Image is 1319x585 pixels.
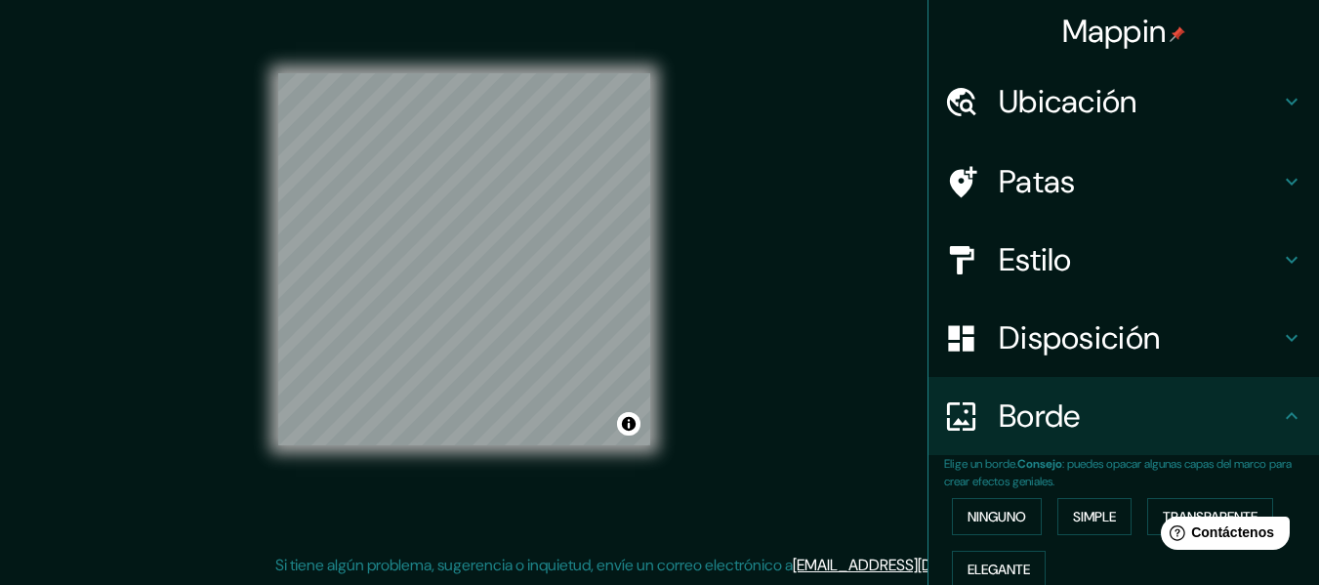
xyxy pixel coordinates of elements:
[1017,456,1062,472] font: Consejo
[928,221,1319,299] div: Estilo
[1062,11,1167,52] font: Mappin
[944,456,1292,489] font: : puedes opacar algunas capas del marco para crear efectos geniales.
[928,377,1319,455] div: Borde
[617,412,640,436] button: Activar o desactivar atribución
[1145,509,1298,564] iframe: Lanzador de widgets de ayuda
[1057,498,1132,535] button: Simple
[968,561,1030,578] font: Elegante
[944,456,1017,472] font: Elige un borde.
[928,299,1319,377] div: Disposición
[968,508,1026,525] font: Ninguno
[1170,26,1185,42] img: pin-icon.png
[278,73,650,445] canvas: Mapa
[793,555,1034,575] a: [EMAIL_ADDRESS][DOMAIN_NAME]
[999,317,1160,358] font: Disposición
[928,63,1319,141] div: Ubicación
[999,396,1081,437] font: Borde
[1147,498,1273,535] button: Transparente
[999,161,1076,202] font: Patas
[1073,508,1116,525] font: Simple
[928,143,1319,221] div: Patas
[999,239,1072,280] font: Estilo
[275,555,793,575] font: Si tiene algún problema, sugerencia o inquietud, envíe un correo electrónico a
[952,498,1042,535] button: Ninguno
[999,81,1137,122] font: Ubicación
